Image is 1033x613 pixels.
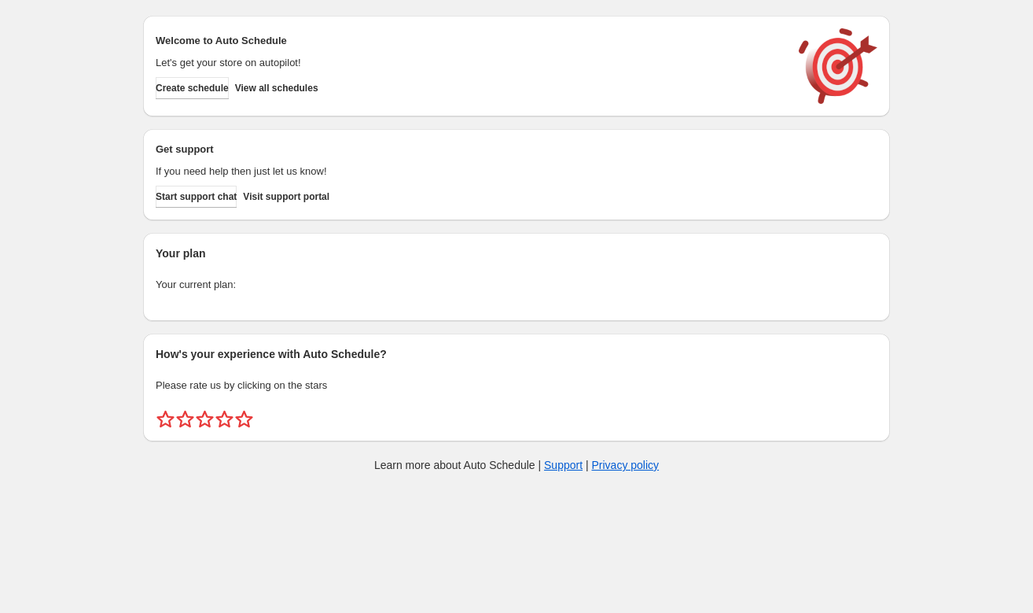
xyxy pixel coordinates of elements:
[156,186,237,208] a: Start support chat
[235,82,318,94] span: View all schedules
[156,33,783,49] h2: Welcome to Auto Schedule
[156,346,877,362] h2: How's your experience with Auto Schedule?
[156,190,237,203] span: Start support chat
[374,457,659,473] p: Learn more about Auto Schedule | |
[156,246,877,261] h2: Your plan
[592,459,660,471] a: Privacy policy
[544,459,583,471] a: Support
[156,77,229,99] button: Create schedule
[243,186,329,208] a: Visit support portal
[235,77,318,99] button: View all schedules
[156,55,783,71] p: Let's get your store on autopilot!
[156,142,783,157] h2: Get support
[156,378,877,393] p: Please rate us by clicking on the stars
[156,164,783,179] p: If you need help then just let us know!
[156,277,877,293] p: Your current plan:
[156,82,229,94] span: Create schedule
[243,190,329,203] span: Visit support portal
